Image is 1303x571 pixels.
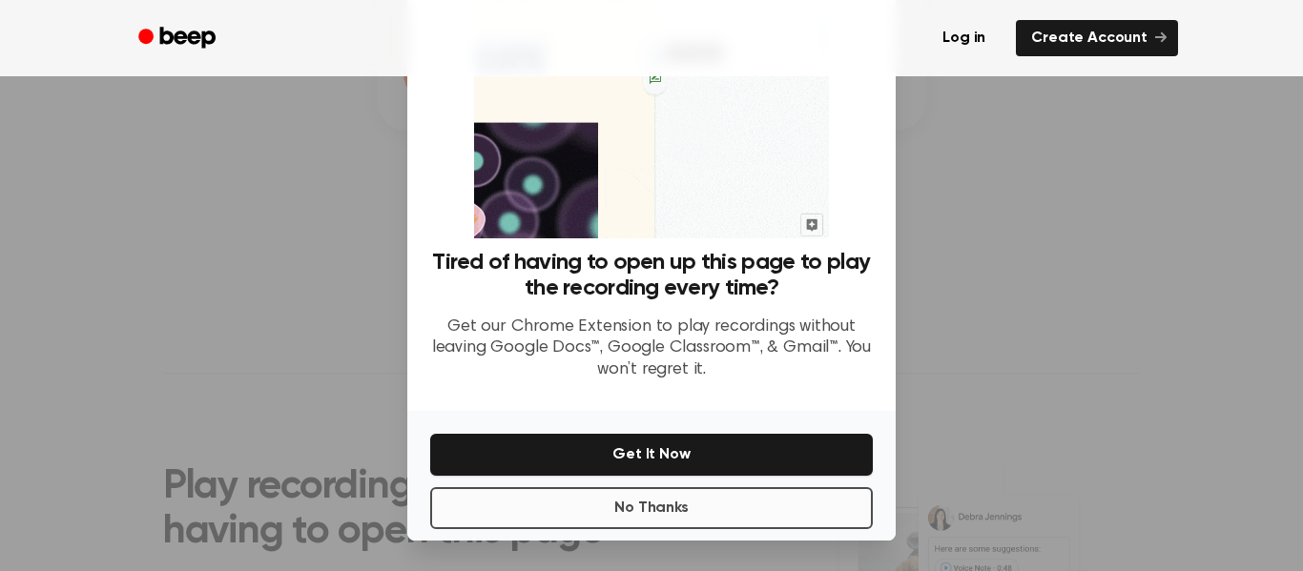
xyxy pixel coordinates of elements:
[923,16,1004,60] a: Log in
[430,316,873,381] p: Get our Chrome Extension to play recordings without leaving Google Docs™, Google Classroom™, & Gm...
[430,434,873,476] button: Get It Now
[430,250,873,301] h3: Tired of having to open up this page to play the recording every time?
[430,487,873,529] button: No Thanks
[125,20,233,57] a: Beep
[1016,20,1178,56] a: Create Account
